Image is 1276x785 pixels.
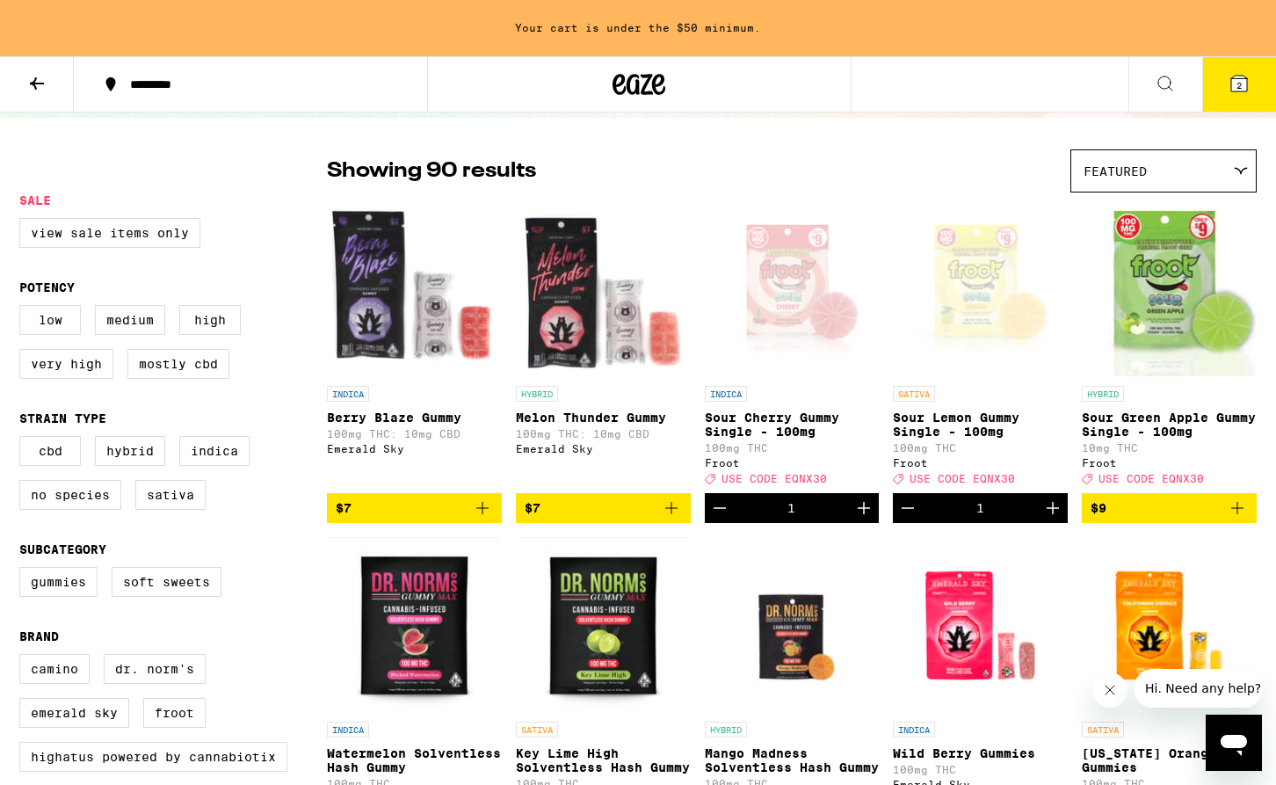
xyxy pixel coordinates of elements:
a: Open page for Sour Cherry Gummy Single - 100mg from Froot [705,201,880,493]
label: Mostly CBD [127,349,229,379]
a: Open page for Melon Thunder Gummy from Emerald Sky [516,201,691,493]
label: CBD [19,436,81,466]
label: Camino [19,654,90,684]
span: USE CODE EQNX30 [721,473,827,484]
p: Showing 90 results [327,156,536,186]
button: Add to bag [1082,493,1257,523]
button: Decrement [705,493,735,523]
span: 2 [1236,80,1242,91]
label: Very High [19,349,113,379]
span: $7 [336,501,352,515]
div: Emerald Sky [327,443,502,454]
iframe: Close message [1092,672,1127,708]
iframe: Message from company [1135,669,1262,708]
button: Add to bag [516,493,691,523]
p: 100mg THC [893,442,1068,454]
label: Gummies [19,567,98,597]
div: Froot [1082,457,1257,469]
label: Soft Sweets [112,567,221,597]
legend: Strain Type [19,411,106,425]
img: Emerald Sky - Melon Thunder Gummy [516,201,691,377]
button: Increment [1038,493,1068,523]
span: USE CODE EQNX30 [910,473,1015,484]
div: Emerald Sky [516,443,691,454]
a: Open page for Sour Green Apple Gummy Single - 100mg from Froot [1082,201,1257,493]
p: 100mg THC: 10mg CBD [327,428,502,440]
label: Indica [179,436,250,466]
p: INDICA [705,386,747,402]
p: INDICA [327,722,369,738]
p: Sour Lemon Gummy Single - 100mg [893,411,1068,439]
div: Froot [893,457,1068,469]
img: Dr. Norm's - Key Lime High Solventless Hash Gummy [518,537,688,713]
p: Key Lime High Solventless Hash Gummy [516,746,691,774]
legend: Subcategory [19,542,106,556]
p: Mango Madness Solventless Hash Gummy [705,746,880,774]
p: Sour Cherry Gummy Single - 100mg [705,411,880,439]
legend: Potency [19,280,75,294]
button: Increment [849,493,879,523]
button: 2 [1202,57,1276,112]
p: HYBRID [516,386,558,402]
label: Medium [95,305,165,335]
p: Berry Blaze Gummy [327,411,502,425]
div: Froot [705,457,880,469]
p: Melon Thunder Gummy [516,411,691,425]
div: 1 [787,501,795,515]
label: High [179,305,241,335]
a: Open page for Berry Blaze Gummy from Emerald Sky [327,201,502,493]
span: $7 [525,501,540,515]
img: Dr. Norm's - Mango Madness Solventless Hash Gummy [705,537,880,713]
label: Low [19,305,81,335]
p: 100mg THC: 10mg CBD [516,428,691,440]
img: Emerald Sky - Berry Blaze Gummy [327,201,502,377]
p: [US_STATE] Orange Gummies [1082,746,1257,774]
legend: Brand [19,629,59,643]
p: INDICA [327,386,369,402]
span: Featured [1084,164,1147,178]
label: No Species [19,480,121,510]
span: $9 [1091,501,1106,515]
p: SATIVA [1082,722,1124,738]
p: SATIVA [893,386,935,402]
p: 100mg THC [893,764,1068,775]
legend: Sale [19,193,51,207]
label: Highatus Powered by Cannabiotix [19,742,287,772]
label: View Sale Items Only [19,218,200,248]
p: 10mg THC [1082,442,1257,454]
button: Decrement [893,493,923,523]
p: HYBRID [705,722,747,738]
label: Hybrid [95,436,165,466]
button: Add to bag [327,493,502,523]
iframe: Button to launch messaging window [1206,715,1262,771]
img: Dr. Norm's - Watermelon Solventless Hash Gummy [330,537,499,713]
p: Wild Berry Gummies [893,746,1068,760]
div: 1 [976,501,984,515]
p: HYBRID [1082,386,1124,402]
p: SATIVA [516,722,558,738]
label: Froot [143,698,206,728]
label: Dr. Norm's [104,654,206,684]
p: Sour Green Apple Gummy Single - 100mg [1082,411,1257,439]
img: Froot - Sour Green Apple Gummy Single - 100mg [1082,201,1257,377]
p: Watermelon Solventless Hash Gummy [327,746,502,774]
p: 100mg THC [705,442,880,454]
label: Sativa [135,480,206,510]
label: Emerald Sky [19,698,129,728]
span: USE CODE EQNX30 [1098,473,1204,484]
a: Open page for Sour Lemon Gummy Single - 100mg from Froot [893,201,1068,493]
img: Emerald Sky - California Orange Gummies [1082,537,1257,713]
img: Emerald Sky - Wild Berry Gummies [893,537,1068,713]
p: INDICA [893,722,935,738]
